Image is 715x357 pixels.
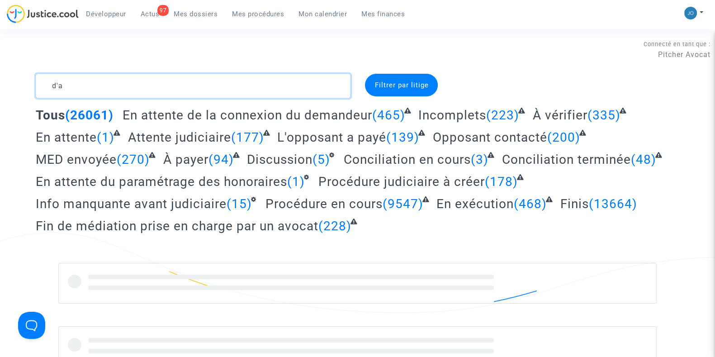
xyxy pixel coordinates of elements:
span: Mes dossiers [174,10,218,18]
span: (26061) [65,108,114,123]
span: (228) [318,219,351,233]
span: (139) [386,130,419,145]
span: (13664) [589,196,637,211]
span: En attente du paramétrage des honoraires [36,174,287,189]
div: Domaine [47,53,70,59]
a: Mes finances [354,7,412,21]
span: (94) [208,152,234,167]
span: (468) [514,196,547,211]
span: Procédure en cours [265,196,383,211]
span: (9547) [383,196,423,211]
img: website_grey.svg [14,24,22,31]
span: Opposant contacté [433,130,547,145]
span: En attente [36,130,97,145]
img: 45a793c8596a0d21866ab9c5374b5e4b [684,7,697,19]
img: logo_orange.svg [14,14,22,22]
span: En exécution [436,196,514,211]
div: 97 [157,5,169,16]
span: (48) [630,152,656,167]
span: Attente judiciaire [128,130,231,145]
span: (1) [97,130,114,145]
span: Discussion [247,152,313,167]
iframe: Help Scout Beacon - Open [18,312,45,339]
img: tab_keywords_by_traffic_grey.svg [103,52,110,60]
span: (200) [547,130,580,145]
a: Développeur [79,7,133,21]
span: (223) [486,108,519,123]
span: (335) [587,108,620,123]
span: Finis [560,196,589,211]
span: Procédure judiciaire à créer [318,174,485,189]
span: Actus [141,10,160,18]
div: Domaine: [DOMAIN_NAME] [24,24,102,31]
span: (15) [227,196,252,211]
span: À payer [163,152,208,167]
span: (3) [471,152,488,167]
img: tab_domain_overview_orange.svg [37,52,44,60]
span: Incomplets [418,108,486,123]
span: (270) [117,152,150,167]
span: Conciliation en cours [344,152,471,167]
span: Développeur [86,10,126,18]
a: Mes procédures [225,7,291,21]
span: L'opposant a payé [277,130,386,145]
div: v 4.0.25 [25,14,44,22]
span: (1) [287,174,305,189]
span: Conciliation terminée [502,152,630,167]
img: jc-logo.svg [7,5,79,23]
span: Mes procédures [232,10,284,18]
span: (178) [485,174,518,189]
span: Mon calendrier [298,10,347,18]
span: (5) [313,152,330,167]
a: 97Actus [133,7,167,21]
span: En attente de la connexion du demandeur [123,108,372,123]
span: Mes finances [361,10,405,18]
a: Mon calendrier [291,7,354,21]
span: (465) [372,108,405,123]
span: MED envoyée [36,152,117,167]
span: Filtrer par litige [374,81,428,89]
div: Mots-clés [113,53,138,59]
span: Connecté en tant que : [644,41,710,48]
span: (177) [231,130,264,145]
span: Fin de médiation prise en charge par un avocat [36,219,318,233]
span: Info manquante avant judiciaire [36,196,227,211]
span: Tous [36,108,65,123]
a: Mes dossiers [166,7,225,21]
span: À vérifier [533,108,587,123]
